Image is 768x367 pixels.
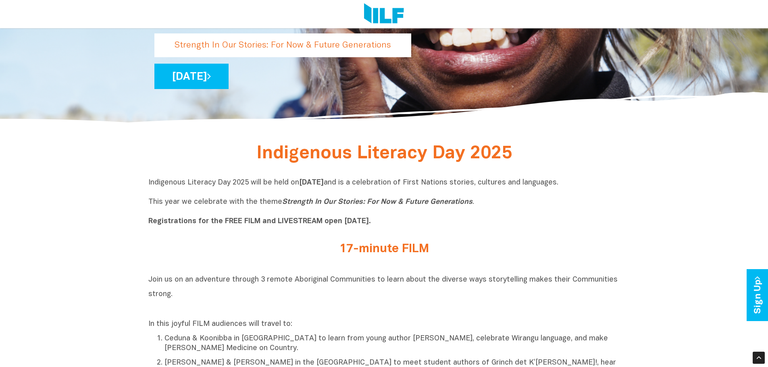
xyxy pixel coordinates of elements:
[753,352,765,364] div: Scroll Back to Top
[282,199,472,205] i: Strength In Our Stories: For Now & Future Generations
[148,218,371,225] b: Registrations for the FREE FILM and LIVESTREAM open [DATE].
[164,334,620,353] p: Ceduna & Koonibba in [GEOGRAPHIC_DATA] to learn from young author [PERSON_NAME], celebrate Wirang...
[148,276,618,298] span: Join us on an adventure through 3 remote Aboriginal Communities to learn about the diverse ways s...
[299,179,324,186] b: [DATE]
[233,243,535,256] h2: 17-minute FILM
[154,64,229,89] a: [DATE]
[256,145,512,162] span: Indigenous Literacy Day 2025
[148,319,620,329] p: In this joyful FILM audiences will travel to:
[154,33,411,57] p: Strength In Our Stories: For Now & Future Generations
[364,3,404,25] img: Logo
[148,178,620,226] p: Indigenous Literacy Day 2025 will be held on and is a celebration of First Nations stories, cultu...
